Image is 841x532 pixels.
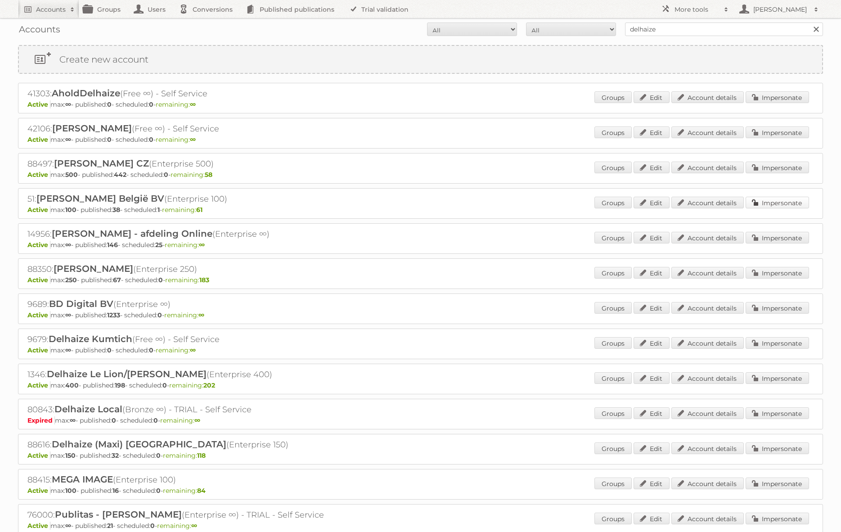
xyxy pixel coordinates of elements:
strong: 0 [149,346,153,354]
strong: 58 [205,171,212,179]
a: Account details [671,91,744,103]
a: Groups [594,478,632,489]
strong: ∞ [70,416,76,424]
p: max: - published: - scheduled: - [27,206,814,214]
a: Groups [594,372,632,384]
strong: 67 [113,276,121,284]
a: Account details [671,302,744,314]
h2: 9689: (Enterprise ∞) [27,298,342,310]
strong: ∞ [194,416,200,424]
span: remaining: [165,276,209,284]
p: max: - published: - scheduled: - [27,416,814,424]
h2: 51: (Enterprise 100) [27,193,342,205]
span: Active [27,241,50,249]
span: remaining: [163,487,206,495]
a: Account details [671,372,744,384]
strong: 0 [107,135,112,144]
a: Groups [594,407,632,419]
strong: ∞ [191,522,197,530]
a: Account details [671,442,744,454]
strong: 183 [199,276,209,284]
strong: 38 [112,206,120,214]
a: Edit [634,232,670,243]
h2: 14956: (Enterprise ∞) [27,228,342,240]
strong: 0 [150,522,155,530]
strong: 0 [112,416,116,424]
strong: 84 [197,487,206,495]
h2: 1346: (Enterprise 400) [27,369,342,380]
a: Impersonate [746,372,809,384]
span: Active [27,451,50,460]
strong: ∞ [65,311,71,319]
span: Active [27,135,50,144]
a: Impersonate [746,407,809,419]
span: Publitas - [PERSON_NAME] [55,509,182,520]
a: Impersonate [746,162,809,173]
strong: 0 [149,100,153,108]
strong: 146 [107,241,118,249]
a: Groups [594,267,632,279]
a: Impersonate [746,442,809,454]
span: Delhaize Local [54,404,122,415]
span: Active [27,346,50,354]
span: remaining: [171,171,212,179]
span: remaining: [156,135,196,144]
a: Impersonate [746,513,809,524]
h2: 76000: (Enterprise ∞) - TRIAL - Self Service [27,509,342,521]
a: Edit [634,126,670,138]
span: MEGA IMAGE [52,474,113,485]
a: Account details [671,232,744,243]
a: Edit [634,513,670,524]
a: Edit [634,372,670,384]
strong: ∞ [65,135,71,144]
strong: ∞ [65,241,71,249]
a: Edit [634,267,670,279]
p: max: - published: - scheduled: - [27,451,814,460]
strong: 0 [156,487,161,495]
h2: 88350: (Enterprise 250) [27,263,342,275]
h2: 42106: (Free ∞) - Self Service [27,123,342,135]
span: Active [27,171,50,179]
a: Edit [634,337,670,349]
strong: 61 [196,206,202,214]
strong: 0 [164,171,168,179]
a: Groups [594,197,632,208]
strong: ∞ [190,135,196,144]
span: remaining: [163,451,206,460]
span: [PERSON_NAME] [52,123,132,134]
strong: 0 [162,381,167,389]
strong: ∞ [65,100,71,108]
span: Active [27,100,50,108]
a: Edit [634,478,670,489]
span: remaining: [156,346,196,354]
strong: 0 [107,346,112,354]
strong: 32 [112,451,119,460]
span: Expired [27,416,55,424]
a: Account details [671,513,744,524]
strong: 442 [114,171,126,179]
strong: 198 [115,381,125,389]
span: Delhaize Kumtich [49,334,132,344]
p: max: - published: - scheduled: - [27,487,814,495]
strong: ∞ [199,241,205,249]
a: Impersonate [746,91,809,103]
a: Account details [671,478,744,489]
a: Impersonate [746,478,809,489]
h2: Accounts [36,5,66,14]
span: Active [27,206,50,214]
a: Groups [594,91,632,103]
span: remaining: [157,522,197,530]
a: Impersonate [746,267,809,279]
h2: 41303: (Free ∞) - Self Service [27,88,342,99]
span: Active [27,522,50,530]
a: Impersonate [746,337,809,349]
strong: 150 [65,451,76,460]
span: remaining: [165,241,205,249]
strong: ∞ [190,346,196,354]
a: Edit [634,442,670,454]
strong: 21 [107,522,113,530]
h2: 88616: (Enterprise 150) [27,439,342,451]
span: Active [27,311,50,319]
span: Delhaize (Maxi) [GEOGRAPHIC_DATA] [52,439,226,450]
span: BD Digital BV [49,298,113,309]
